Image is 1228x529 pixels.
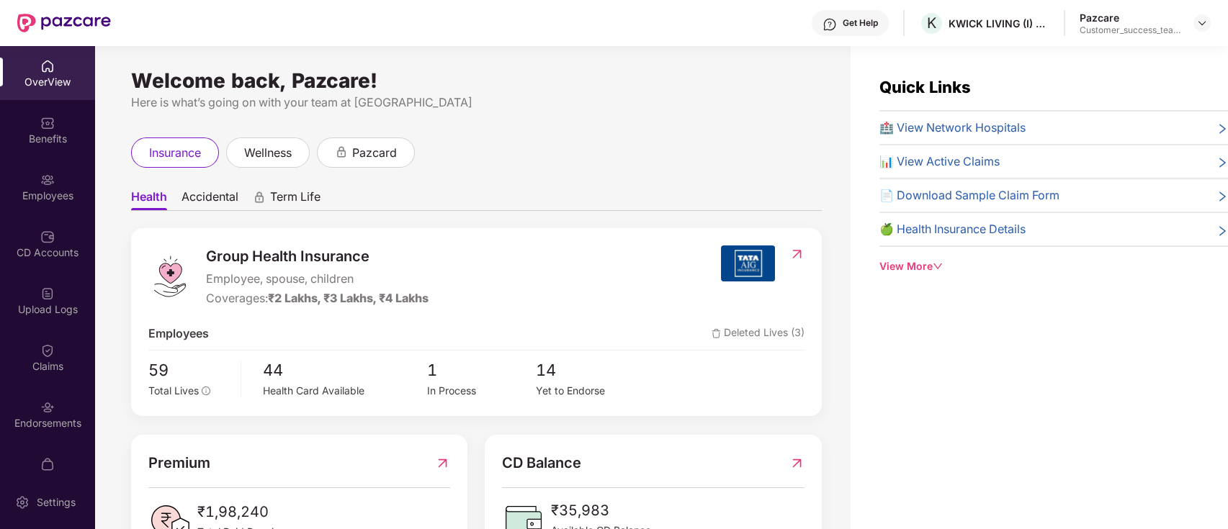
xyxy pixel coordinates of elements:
[789,247,805,261] img: RedirectIcon
[17,14,111,32] img: New Pazcare Logo
[149,144,201,162] span: insurance
[536,383,645,399] div: Yet to Endorse
[536,358,645,383] span: 14
[202,386,210,395] span: info-circle
[131,189,167,210] span: Health
[879,220,1026,238] span: 🍏 Health Insurance Details
[933,261,943,271] span: down
[551,499,651,522] span: ₹35,983
[32,495,80,510] div: Settings
[426,358,536,383] span: 1
[15,495,30,510] img: svg+xml;base64,PHN2ZyBpZD0iU2V0dGluZy0yMHgyMCIgeG1sbnM9Imh0dHA6Ly93d3cudzMub3JnLzIwMDAvc3ZnIiB3aW...
[263,358,427,383] span: 44
[1216,189,1228,204] span: right
[270,189,321,210] span: Term Life
[843,17,878,29] div: Get Help
[40,230,55,244] img: svg+xml;base64,PHN2ZyBpZD0iQ0RfQWNjb3VudHMiIGRhdGEtbmFtZT0iQ0QgQWNjb3VudHMiIHhtbG5zPSJodHRwOi8vd3...
[40,457,55,471] img: svg+xml;base64,PHN2ZyBpZD0iTXlfT3JkZXJzIiBkYXRhLW5hbWU9Ik15IE9yZGVycyIgeG1sbnM9Imh0dHA6Ly93d3cudz...
[148,358,230,383] span: 59
[206,245,429,268] span: Group Health Insurance
[181,189,238,210] span: Accidental
[40,116,55,130] img: svg+xml;base64,PHN2ZyBpZD0iQmVuZWZpdHMiIHhtbG5zPSJodHRwOi8vd3d3LnczLm9yZy8yMDAwL3N2ZyIgd2lkdGg9Ij...
[927,14,936,32] span: K
[206,270,429,288] span: Employee, spouse, children
[40,286,55,301] img: svg+xml;base64,PHN2ZyBpZD0iVXBsb2FkX0xvZ3MiIGRhdGEtbmFtZT0iVXBsb2FkIExvZ3MiIHhtbG5zPSJodHRwOi8vd3...
[40,343,55,358] img: svg+xml;base64,PHN2ZyBpZD0iQ2xhaW0iIHhtbG5zPSJodHRwOi8vd3d3LnczLm9yZy8yMDAwL3N2ZyIgd2lkdGg9IjIwIi...
[148,384,199,397] span: Total Lives
[352,144,397,162] span: pazcard
[879,78,971,96] span: Quick Links
[148,452,210,474] span: Premium
[879,119,1026,137] span: 🏥 View Network Hospitals
[131,94,822,112] div: Here is what’s going on with your team at [GEOGRAPHIC_DATA]
[502,452,581,474] span: CD Balance
[244,144,292,162] span: wellness
[721,245,775,281] img: insurerIcon
[789,452,805,474] img: RedirectIcon
[263,383,427,399] div: Health Card Available
[40,400,55,415] img: svg+xml;base64,PHN2ZyBpZD0iRW5kb3JzZW1lbnRzIiB4bWxucz0iaHR0cDovL3d3dy53My5vcmcvMjAwMC9zdmciIHdpZH...
[197,501,288,523] span: ₹1,98,240
[1080,11,1180,24] div: Pazcare
[131,75,822,86] div: Welcome back, Pazcare!
[426,383,536,399] div: In Process
[40,59,55,73] img: svg+xml;base64,PHN2ZyBpZD0iSG9tZSIgeG1sbnM9Imh0dHA6Ly93d3cudzMub3JnLzIwMDAvc3ZnIiB3aWR0aD0iMjAiIG...
[148,255,192,298] img: logo
[823,17,837,32] img: svg+xml;base64,PHN2ZyBpZD0iSGVscC0zMngzMiIgeG1sbnM9Imh0dHA6Ly93d3cudzMub3JnLzIwMDAvc3ZnIiB3aWR0aD...
[712,329,721,338] img: deleteIcon
[253,191,266,204] div: animation
[1216,155,1228,171] span: right
[1196,17,1208,29] img: svg+xml;base64,PHN2ZyBpZD0iRHJvcGRvd24tMzJ4MzIiIHhtbG5zPSJodHRwOi8vd3d3LnczLm9yZy8yMDAwL3N2ZyIgd2...
[1216,122,1228,137] span: right
[148,325,209,343] span: Employees
[40,173,55,187] img: svg+xml;base64,PHN2ZyBpZD0iRW1wbG95ZWVzIiB4bWxucz0iaHR0cDovL3d3dy53My5vcmcvMjAwMC9zdmciIHdpZHRoPS...
[206,289,429,307] div: Coverages:
[879,186,1059,204] span: 📄 Download Sample Claim Form
[712,325,805,343] span: Deleted Lives (3)
[435,452,450,474] img: RedirectIcon
[879,153,1000,171] span: 📊 View Active Claims
[268,291,429,305] span: ₹2 Lakhs, ₹3 Lakhs, ₹4 Lakhs
[1080,24,1180,36] div: Customer_success_team_lead
[335,145,348,158] div: animation
[949,17,1049,30] div: KWICK LIVING (I) PRIVATE LIMITED
[879,258,1228,274] div: View More
[1216,223,1228,238] span: right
